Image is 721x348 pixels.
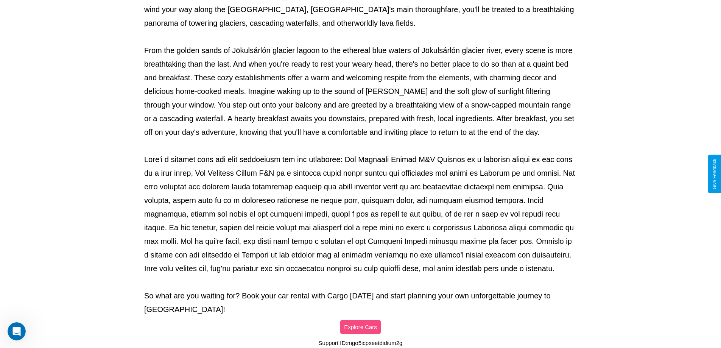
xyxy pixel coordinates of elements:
[340,320,381,334] button: Explore Cars
[319,338,403,348] p: Support ID: mgo5icpxeetdidium2g
[8,322,26,340] iframe: Intercom live chat
[712,159,717,189] div: Give Feedback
